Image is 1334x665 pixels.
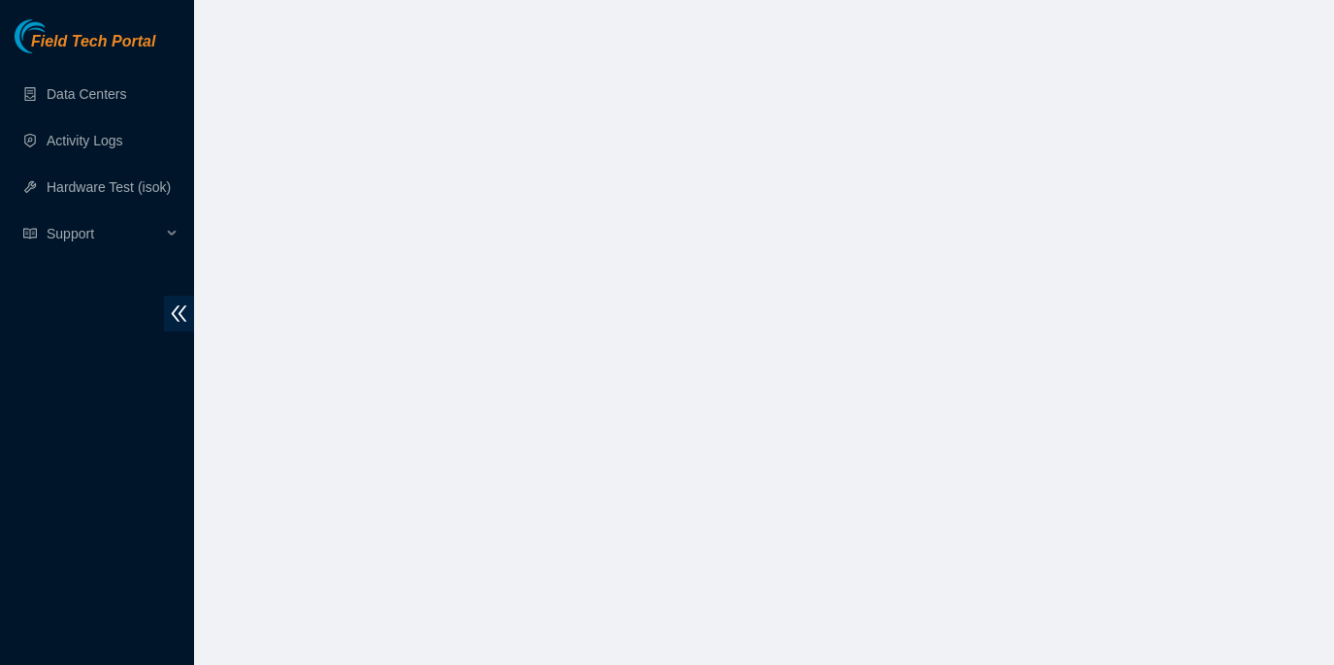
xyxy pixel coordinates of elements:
[164,296,194,332] span: double-left
[47,214,161,253] span: Support
[47,86,126,102] a: Data Centers
[47,133,123,148] a: Activity Logs
[15,35,155,60] a: Akamai TechnologiesField Tech Portal
[31,33,155,51] span: Field Tech Portal
[47,179,171,195] a: Hardware Test (isok)
[15,19,98,53] img: Akamai Technologies
[23,227,37,240] span: read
